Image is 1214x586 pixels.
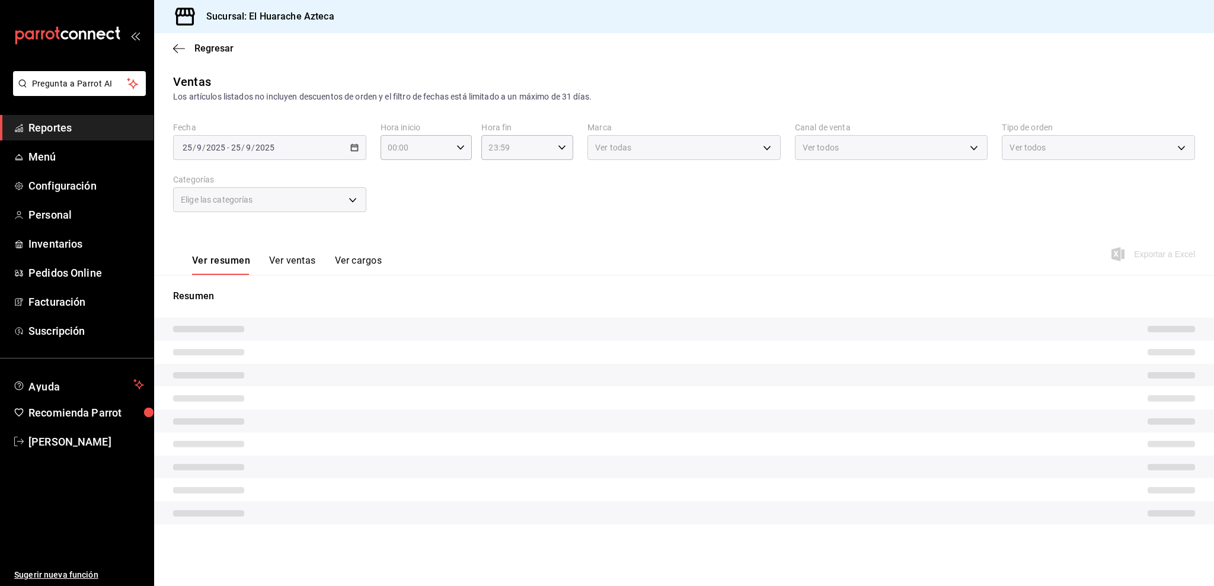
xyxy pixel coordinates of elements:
span: Inventarios [28,236,144,252]
label: Hora fin [481,123,573,132]
span: Suscripción [28,323,144,339]
span: Menú [28,149,144,165]
span: Personal [28,207,144,223]
button: open_drawer_menu [130,31,140,40]
span: Configuración [28,178,144,194]
span: Facturación [28,294,144,310]
span: Reportes [28,120,144,136]
span: Ver todos [803,142,839,153]
label: Fecha [173,123,366,132]
span: [PERSON_NAME] [28,434,144,450]
div: Los artículos listados no incluyen descuentos de orden y el filtro de fechas está limitado a un m... [173,91,1195,103]
span: Recomienda Parrot [28,405,144,421]
span: Ver todas [595,142,631,153]
button: Ver resumen [192,255,250,275]
span: Sugerir nueva función [14,569,144,581]
span: - [227,143,229,152]
p: Resumen [173,289,1195,303]
button: Ver ventas [269,255,316,275]
input: ---- [206,143,226,152]
button: Pregunta a Parrot AI [13,71,146,96]
span: Ver todos [1009,142,1046,153]
input: -- [182,143,193,152]
label: Canal de venta [795,123,988,132]
span: Pedidos Online [28,265,144,281]
label: Categorías [173,175,366,184]
span: Elige las categorías [181,194,253,206]
input: -- [231,143,241,152]
span: / [251,143,255,152]
span: / [193,143,196,152]
h3: Sucursal: El Huarache Azteca [197,9,334,24]
span: Ayuda [28,377,129,392]
div: Ventas [173,73,211,91]
label: Tipo de orden [1002,123,1195,132]
span: Pregunta a Parrot AI [32,78,127,90]
span: / [202,143,206,152]
input: ---- [255,143,275,152]
a: Pregunta a Parrot AI [8,86,146,98]
label: Hora inicio [381,123,472,132]
span: Regresar [194,43,234,54]
input: -- [196,143,202,152]
label: Marca [587,123,781,132]
input: -- [245,143,251,152]
button: Ver cargos [335,255,382,275]
div: navigation tabs [192,255,382,275]
button: Regresar [173,43,234,54]
span: / [241,143,245,152]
